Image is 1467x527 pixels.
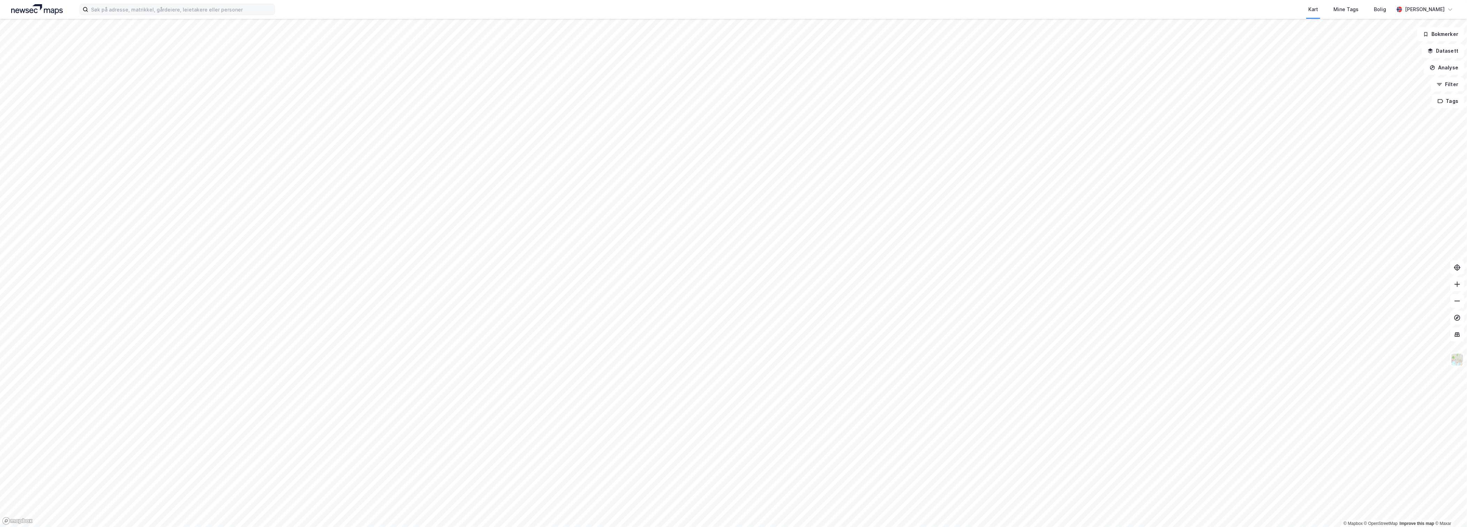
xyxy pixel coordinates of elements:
[1422,44,1464,58] button: Datasett
[1405,5,1445,14] div: [PERSON_NAME]
[1451,353,1464,366] img: Z
[1364,521,1398,526] a: OpenStreetMap
[1432,494,1467,527] iframe: Chat Widget
[1417,27,1464,41] button: Bokmerker
[1431,77,1464,91] button: Filter
[1333,5,1359,14] div: Mine Tags
[1344,521,1363,526] a: Mapbox
[88,4,274,15] input: Søk på adresse, matrikkel, gårdeiere, leietakere eller personer
[1432,94,1464,108] button: Tags
[1308,5,1318,14] div: Kart
[1400,521,1434,526] a: Improve this map
[2,517,33,525] a: Mapbox homepage
[1424,61,1464,75] button: Analyse
[11,4,63,15] img: logo.a4113a55bc3d86da70a041830d287a7e.svg
[1374,5,1386,14] div: Bolig
[1432,494,1467,527] div: Kontrollprogram for chat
